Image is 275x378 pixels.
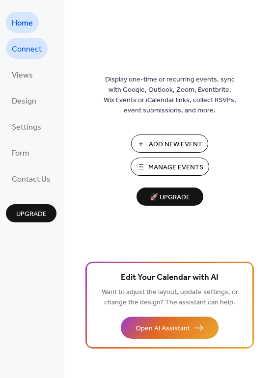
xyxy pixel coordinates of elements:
[12,120,41,135] span: Settings
[6,64,39,85] a: Views
[16,209,47,219] span: Upgrade
[142,191,197,204] span: 🚀 Upgrade
[12,42,42,57] span: Connect
[12,16,33,31] span: Home
[6,38,48,59] a: Connect
[6,142,35,163] a: Form
[6,90,42,111] a: Design
[149,139,202,150] span: Add New Event
[148,162,203,173] span: Manage Events
[102,286,238,309] span: Want to adjust the layout, update settings, or change the design? The assistant can help.
[6,168,56,189] a: Contact Us
[121,317,219,339] button: Open AI Assistant
[12,172,51,187] span: Contact Us
[131,158,209,176] button: Manage Events
[12,94,36,109] span: Design
[12,68,33,83] span: Views
[121,271,219,285] span: Edit Your Calendar with AI
[137,188,203,206] button: 🚀 Upgrade
[131,135,208,153] button: Add New Event
[12,146,29,161] span: Form
[104,75,236,116] span: Display one-time or recurring events, sync with Google, Outlook, Zoom, Eventbrite, Wix Events or ...
[6,12,39,33] a: Home
[6,116,47,137] a: Settings
[136,324,190,334] span: Open AI Assistant
[6,204,56,222] button: Upgrade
